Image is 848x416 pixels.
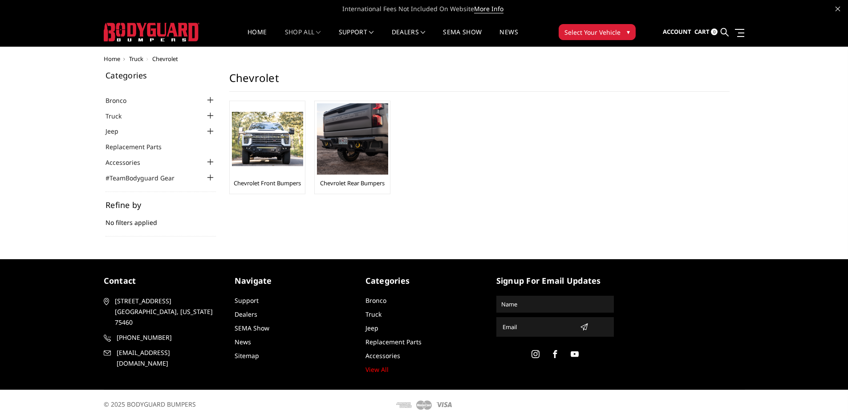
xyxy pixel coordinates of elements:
[365,275,483,287] h5: Categories
[105,142,173,151] a: Replacement Parts
[129,55,143,63] a: Truck
[104,400,196,408] span: © 2025 BODYGUARD BUMPERS
[499,29,518,46] a: News
[105,201,216,237] div: No filters applied
[365,324,378,332] a: Jeep
[229,71,730,92] h1: Chevrolet
[392,29,426,46] a: Dealers
[694,28,710,36] span: Cart
[117,332,220,343] span: [PHONE_NUMBER]
[496,275,614,287] h5: signup for email updates
[104,55,120,63] a: Home
[104,332,221,343] a: [PHONE_NUMBER]
[365,296,386,305] a: Bronco
[711,29,718,35] span: 0
[105,158,151,167] a: Accessories
[105,126,130,136] a: Jeep
[499,320,576,334] input: Email
[105,201,216,209] h5: Refine by
[235,275,352,287] h5: Navigate
[365,310,381,318] a: Truck
[285,29,321,46] a: shop all
[365,351,400,360] a: Accessories
[694,20,718,44] a: Cart 0
[235,310,257,318] a: Dealers
[235,338,251,346] a: News
[320,179,385,187] a: Chevrolet Rear Bumpers
[663,20,691,44] a: Account
[474,4,503,13] a: More Info
[339,29,374,46] a: Support
[105,173,186,183] a: #TeamBodyguard Gear
[152,55,178,63] span: Chevrolet
[105,96,138,105] a: Bronco
[498,297,613,311] input: Name
[235,296,259,305] a: Support
[117,347,220,369] span: [EMAIL_ADDRESS][DOMAIN_NAME]
[104,23,199,41] img: BODYGUARD BUMPERS
[559,24,636,40] button: Select Your Vehicle
[104,275,221,287] h5: contact
[105,71,216,79] h5: Categories
[248,29,267,46] a: Home
[234,179,301,187] a: Chevrolet Front Bumpers
[443,29,482,46] a: SEMA Show
[104,347,221,369] a: [EMAIL_ADDRESS][DOMAIN_NAME]
[115,296,218,328] span: [STREET_ADDRESS] [GEOGRAPHIC_DATA], [US_STATE] 75460
[564,28,621,37] span: Select Your Vehicle
[105,111,133,121] a: Truck
[627,27,630,37] span: ▾
[365,365,389,374] a: View All
[235,351,259,360] a: Sitemap
[365,338,422,346] a: Replacement Parts
[235,324,269,332] a: SEMA Show
[663,28,691,36] span: Account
